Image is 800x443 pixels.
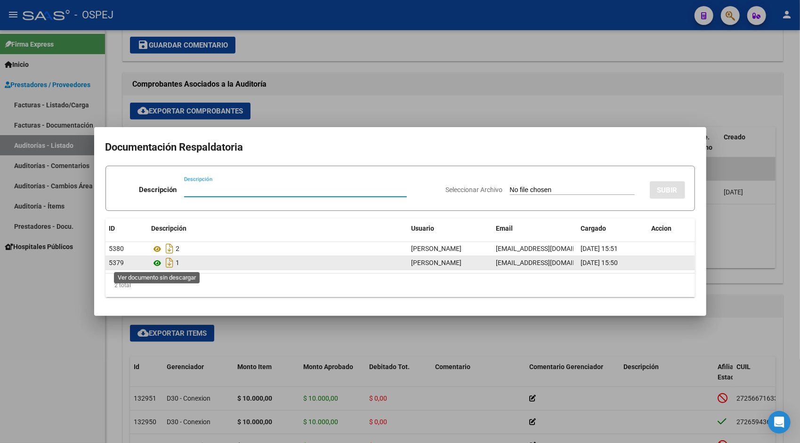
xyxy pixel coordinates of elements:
[446,186,503,193] span: Seleccionar Archivo
[139,185,177,195] p: Descripción
[152,241,404,256] div: 2
[164,255,176,270] i: Descargar documento
[768,411,791,434] div: Open Intercom Messenger
[412,259,462,266] span: [PERSON_NAME]
[412,225,435,232] span: Usuario
[152,255,404,270] div: 1
[105,138,695,156] h2: Documentación Respaldatoria
[109,225,115,232] span: ID
[493,218,577,239] datatable-header-cell: Email
[109,259,124,266] span: 5379
[650,181,685,199] button: SUBIR
[148,218,408,239] datatable-header-cell: Descripción
[581,245,618,252] span: [DATE] 15:51
[496,225,513,232] span: Email
[105,274,695,297] div: 2 total
[657,186,678,194] span: SUBIR
[496,259,601,266] span: [EMAIL_ADDRESS][DOMAIN_NAME]
[496,245,601,252] span: [EMAIL_ADDRESS][DOMAIN_NAME]
[581,259,618,266] span: [DATE] 15:50
[105,218,148,239] datatable-header-cell: ID
[577,218,648,239] datatable-header-cell: Cargado
[152,225,187,232] span: Descripción
[648,218,695,239] datatable-header-cell: Accion
[412,245,462,252] span: [PERSON_NAME]
[581,225,606,232] span: Cargado
[109,245,124,252] span: 5380
[164,241,176,256] i: Descargar documento
[652,225,672,232] span: Accion
[408,218,493,239] datatable-header-cell: Usuario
